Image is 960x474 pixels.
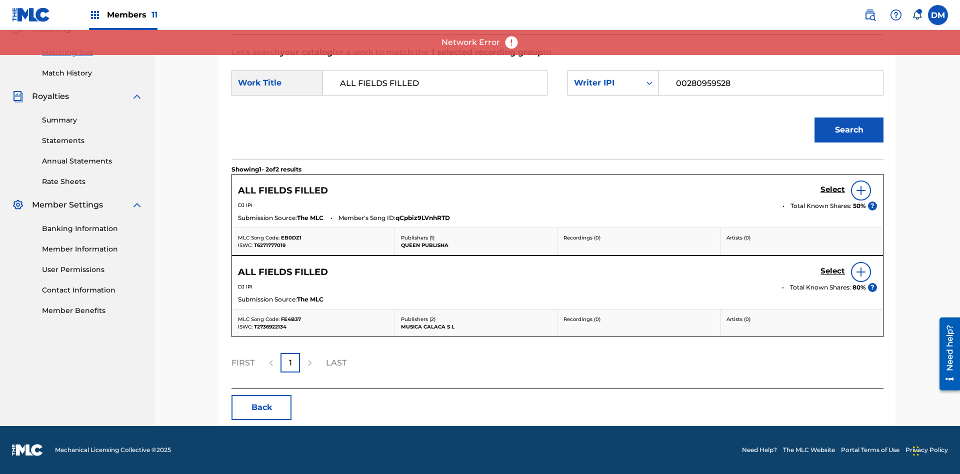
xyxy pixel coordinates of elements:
[32,90,69,102] span: Royalties
[401,315,551,323] p: Publishers ( 2 )
[855,266,867,278] img: info
[12,7,50,22] img: MLC Logo
[131,199,143,211] img: expand
[297,295,323,304] span: The MLC
[238,202,252,208] span: DJ IPI
[790,283,852,292] span: Total Known Shares:
[238,242,252,248] span: ISWC:
[726,234,877,241] p: Artists ( 0 )
[42,244,143,254] a: Member Information
[12,444,43,456] img: logo
[238,316,279,322] span: MLC Song Code:
[12,199,24,211] img: Member Settings
[726,315,877,323] p: Artists ( 0 )
[281,316,301,322] span: FE4B37
[42,156,143,166] a: Annual Statements
[42,305,143,316] a: Member Benefits
[231,395,291,420] button: Back
[890,9,902,21] img: help
[783,445,835,454] a: The MLC Website
[932,313,960,395] iframe: Resource Center
[254,323,286,330] span: T2736922134
[151,10,157,19] span: 11
[42,223,143,234] a: Banking Information
[297,213,323,222] span: The MLC
[563,315,714,323] p: Recordings ( 0 )
[231,357,254,369] p: FIRST
[42,68,143,78] a: Match History
[841,445,899,454] a: Portal Terms of Use
[574,77,634,89] div: Writer IPI
[441,36,500,48] p: Network Error
[855,184,867,196] img: info
[32,199,103,211] span: Member Settings
[820,185,845,194] h5: Select
[281,234,301,241] span: EB0DZ1
[860,5,880,25] a: Public Search
[868,283,877,292] span: ?
[864,9,876,21] img: search
[326,357,346,369] p: LAST
[42,135,143,146] a: Statements
[131,90,143,102] img: expand
[42,264,143,275] a: User Permissions
[504,35,519,50] img: error
[338,213,395,222] span: Member's Song ID:
[868,201,877,210] span: ?
[886,5,906,25] div: Help
[814,117,883,142] button: Search
[820,266,845,276] h5: Select
[563,234,714,241] p: Recordings ( 0 )
[238,234,279,241] span: MLC Song Code:
[12,90,24,102] img: Royalties
[913,436,919,466] div: Drag
[238,213,297,222] span: Submission Source:
[238,266,328,278] h5: ALL FIELDS FILLED
[238,185,328,196] h5: ALL FIELDS FILLED
[238,323,252,330] span: ISWC:
[89,9,101,21] img: Top Rightsholders
[912,10,922,20] div: Notifications
[289,357,292,369] p: 1
[254,242,285,248] span: T6271777019
[790,201,853,210] span: Total Known Shares:
[395,213,450,222] span: qCpbiz9LVnhRTD
[231,165,301,174] p: Showing 1 - 2 of 2 results
[742,445,777,454] a: Need Help?
[238,283,252,290] span: DJ IPI
[401,323,551,330] p: MUSICA CALACA S L
[910,426,960,474] iframe: Chat Widget
[231,58,883,159] form: Search Form
[853,201,866,210] span: 50 %
[905,445,948,454] a: Privacy Policy
[107,9,157,20] span: Members
[42,176,143,187] a: Rate Sheets
[852,283,866,292] span: 80 %
[42,115,143,125] a: Summary
[401,234,551,241] p: Publishers ( 1 )
[55,445,171,454] span: Mechanical Licensing Collective © 2025
[42,285,143,295] a: Contact Information
[928,5,948,25] div: User Menu
[238,295,297,304] span: Submission Source:
[401,241,551,249] p: QUEEN PUBLISHA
